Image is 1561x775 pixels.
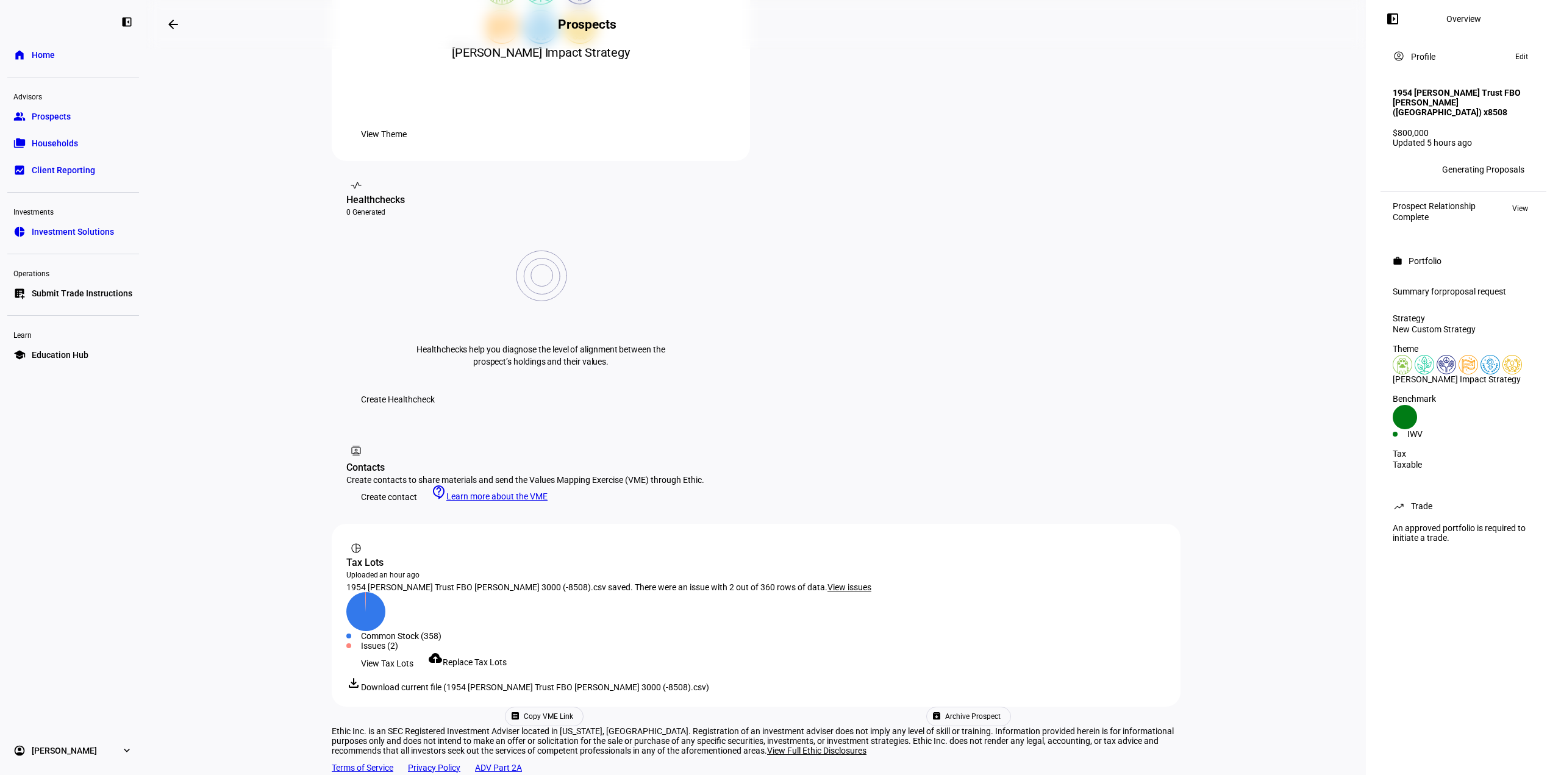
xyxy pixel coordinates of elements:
[13,164,26,176] eth-mat-symbol: bid_landscape
[475,763,522,773] a: ADV Part 2A
[346,207,735,217] div: 0 Generated
[1411,52,1435,62] div: Profile
[7,104,139,129] a: groupProspects
[1481,355,1500,374] img: womensRights.colored.svg
[443,657,507,667] span: Replace Tax Lots
[1393,201,1476,211] div: Prospect Relationship
[505,707,584,726] button: Copy VME Link
[432,485,446,499] mat-icon: contact_support
[1385,518,1541,548] div: An approved portfolio is required to initiate a trade.
[13,745,26,757] eth-mat-symbol: account_circle
[346,651,428,676] button: View Tax Lots
[1407,429,1463,439] div: IWV
[1393,499,1534,513] eth-panel-overview-card-header: Trade
[346,676,361,690] mat-icon: file_download
[166,17,180,32] mat-icon: arrow_backwards
[1385,12,1400,26] mat-icon: left_panel_open
[1393,324,1534,334] div: New Custom Strategy
[7,158,139,182] a: bid_landscapeClient Reporting
[926,707,1011,726] button: Archive Prospect
[7,264,139,281] div: Operations
[413,343,669,368] p: Healthchecks help you diagnose the level of alignment between the prospect’s holdings and their v...
[346,460,1166,475] div: Contacts
[524,707,573,726] span: Copy VME Link
[346,44,735,61] div: [PERSON_NAME] Impact Strategy
[827,582,871,592] span: View issues
[361,122,407,146] span: View Theme
[446,491,548,501] span: Learn more about the VME
[1446,14,1481,24] div: Overview
[346,387,449,412] button: Create Healthcheck
[432,491,548,501] a: Learn more about the VME
[1393,138,1534,148] div: Updated 5 hours ago
[1502,355,1522,374] img: corporateEthics.custom.svg
[7,202,139,220] div: Investments
[408,763,460,773] a: Privacy Policy
[1411,501,1432,511] div: Trade
[7,87,139,104] div: Advisors
[32,164,95,176] span: Client Reporting
[1398,165,1407,174] span: LW
[1393,128,1534,138] div: $800,000
[361,651,413,676] span: View Tax Lots
[32,110,71,123] span: Prospects
[7,131,139,155] a: folder_copyHouseholds
[1393,287,1534,296] div: Summary for
[350,445,362,457] mat-icon: contacts
[945,707,1001,726] span: Archive Prospect
[1437,355,1456,374] img: humanRights.colored.svg
[13,287,26,299] eth-mat-symbol: list_alt_add
[1393,460,1534,470] div: Taxable
[510,711,520,721] mat-icon: ballot
[13,49,26,61] eth-mat-symbol: home
[346,570,1166,580] div: Uploaded an hour ago
[1409,256,1441,266] div: Portfolio
[350,542,362,554] mat-icon: pie_chart
[13,137,26,149] eth-mat-symbol: folder_copy
[1512,201,1528,216] span: View
[346,475,712,485] div: Create contacts to share materials and send the Values Mapping Exercise (VME) through Ethic.
[32,226,114,238] span: Investment Solutions
[1393,313,1534,323] div: Strategy
[32,49,55,61] span: Home
[13,226,26,238] eth-mat-symbol: pie_chart
[121,16,133,28] eth-mat-symbol: left_panel_close
[361,682,709,692] span: Download current file (1954 [PERSON_NAME] Trust FBO [PERSON_NAME] 3000 (-8508).csv)
[1393,88,1534,117] h4: 1954 [PERSON_NAME] Trust FBO [PERSON_NAME] ([GEOGRAPHIC_DATA]) x8508
[1459,355,1478,374] img: lgbtqJustice.colored.svg
[1415,355,1434,374] img: climateChange.colored.svg
[332,763,393,773] a: Terms of Service
[32,745,97,757] span: [PERSON_NAME]
[7,43,139,67] a: homeHome
[1393,49,1534,64] eth-panel-overview-card-header: Profile
[361,485,417,509] span: Create contact
[767,746,866,755] span: View Full Ethic Disclosures
[346,193,735,207] div: Healthchecks
[1393,374,1534,384] div: [PERSON_NAME] Impact Strategy
[346,485,432,509] button: Create contact
[558,17,616,32] h2: Prospects
[1393,256,1402,266] mat-icon: work
[7,326,139,343] div: Learn
[1509,49,1534,64] button: Edit
[13,110,26,123] eth-mat-symbol: group
[346,582,827,592] span: 1954 [PERSON_NAME] Trust FBO [PERSON_NAME] 3000 (-8508).csv saved. There were an issue with 2 out...
[350,179,362,191] mat-icon: vital_signs
[332,726,1181,755] div: Ethic Inc. is an SEC Registered Investment Adviser located in [US_STATE], [GEOGRAPHIC_DATA]. Regi...
[1393,355,1412,374] img: animalWelfare.colored.svg
[1393,394,1534,404] div: Benchmark
[1393,254,1534,268] eth-panel-overview-card-header: Portfolio
[1393,50,1405,62] mat-icon: account_circle
[346,122,421,146] button: View Theme
[121,745,133,757] eth-mat-symbol: expand_more
[361,387,435,412] span: Create Healthcheck
[1393,212,1476,222] div: Complete
[346,555,1166,570] div: Tax Lots
[1442,165,1524,174] div: Generating Proposals
[1393,449,1534,459] div: Tax
[1515,49,1528,64] span: Edit
[361,631,1166,641] div: Common Stock (358)
[428,651,443,665] mat-icon: cloud_upload
[1416,165,1425,174] span: +3
[361,641,1166,651] div: Issues (2)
